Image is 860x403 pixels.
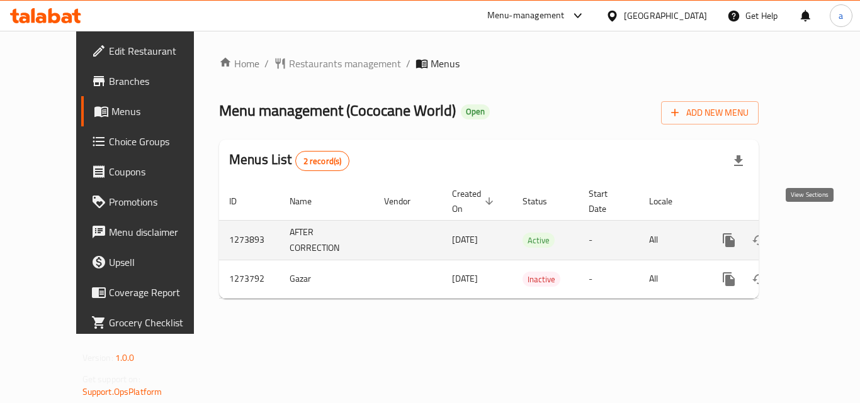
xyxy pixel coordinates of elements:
span: Menus [431,56,460,71]
span: Name [290,194,328,209]
span: Status [523,194,563,209]
a: Menus [81,96,220,126]
a: Support.OpsPlatform [82,384,162,400]
button: Change Status [744,225,774,255]
th: Actions [704,182,845,221]
a: Promotions [81,187,220,217]
td: 1273893 [219,220,280,260]
div: Total records count [295,151,350,171]
button: more [714,264,744,294]
span: Branches [109,74,210,89]
span: Coverage Report [109,285,210,300]
td: All [639,220,704,260]
span: Created On [452,186,497,216]
td: - [579,220,639,260]
span: Edit Restaurant [109,43,210,58]
a: Branches [81,66,220,96]
td: AFTER CORRECTION [280,220,374,260]
span: [DATE] [452,270,478,287]
span: Promotions [109,194,210,209]
li: / [406,56,410,71]
h2: Menus List [229,150,349,171]
button: Change Status [744,264,774,294]
button: more [714,225,744,255]
span: Locale [649,194,689,209]
div: Open [461,104,490,119]
span: 2 record(s) [296,155,349,167]
div: [GEOGRAPHIC_DATA] [624,9,707,23]
a: Menu disclaimer [81,217,220,247]
div: Menu-management [487,8,565,23]
table: enhanced table [219,182,845,299]
span: Menu management ( Cococane World ) [219,96,456,124]
td: - [579,260,639,298]
span: Coupons [109,164,210,179]
a: Upsell [81,247,220,277]
span: Add New Menu [671,105,749,121]
span: Choice Groups [109,134,210,149]
div: Active [523,233,555,248]
span: Active [523,233,555,248]
td: Gazar [280,260,374,298]
span: 1.0.0 [115,350,135,366]
a: Grocery Checklist [81,307,220,338]
a: Coverage Report [81,277,220,307]
a: Coupons [81,157,220,187]
span: Inactive [523,272,560,287]
li: / [264,56,269,71]
span: Get support on: [82,371,140,387]
span: Grocery Checklist [109,315,210,330]
a: Home [219,56,259,71]
a: Restaurants management [274,56,401,71]
nav: breadcrumb [219,56,759,71]
span: Menus [111,104,210,119]
span: Version: [82,350,113,366]
a: Edit Restaurant [81,36,220,66]
td: All [639,260,704,298]
button: Add New Menu [661,101,759,124]
span: [DATE] [452,231,478,248]
span: Menu disclaimer [109,224,210,240]
span: Upsell [109,255,210,270]
span: Open [461,106,490,117]
span: a [839,9,843,23]
a: Choice Groups [81,126,220,157]
span: ID [229,194,253,209]
span: Restaurants management [289,56,401,71]
td: 1273792 [219,260,280,298]
span: Vendor [384,194,427,209]
span: Start Date [589,186,624,216]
